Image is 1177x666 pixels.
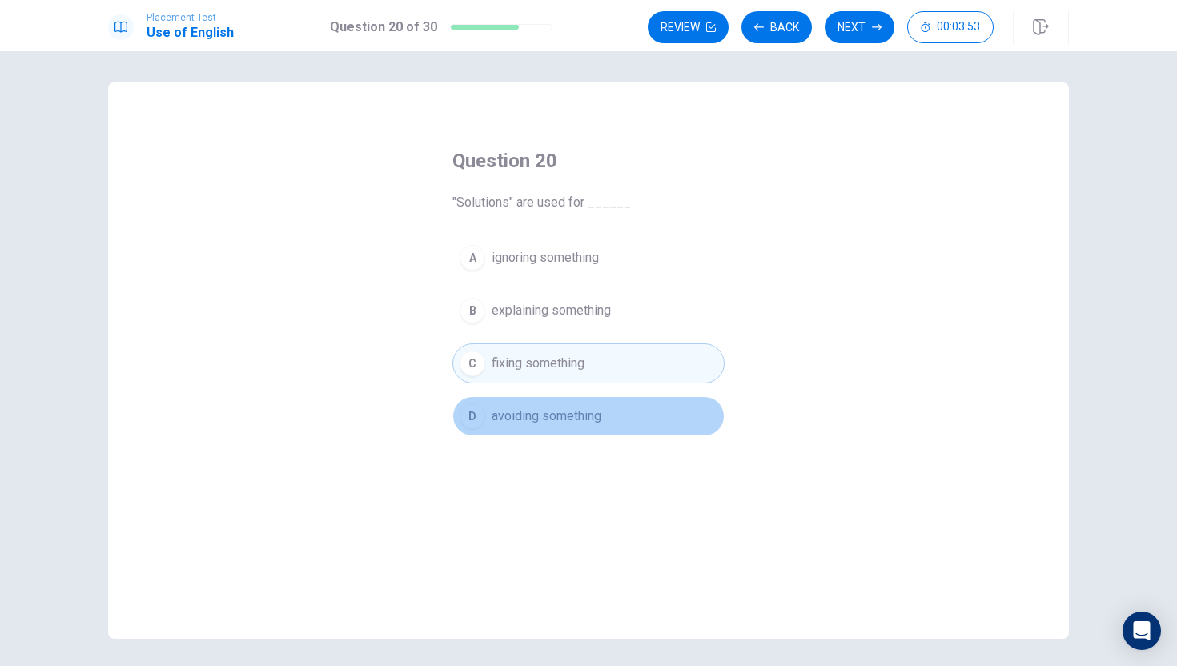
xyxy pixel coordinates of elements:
[492,301,611,320] span: explaining something
[1123,612,1161,650] div: Open Intercom Messenger
[937,21,980,34] span: 00:03:53
[460,245,485,271] div: A
[452,148,725,174] h4: Question 20
[452,193,725,212] span: "Solutions" are used for ______
[452,238,725,278] button: Aignoring something
[460,298,485,323] div: B
[460,403,485,429] div: D
[492,248,599,267] span: ignoring something
[452,291,725,331] button: Bexplaining something
[825,11,894,43] button: Next
[492,407,601,426] span: avoiding something
[452,396,725,436] button: Davoiding something
[330,18,437,37] h1: Question 20 of 30
[492,354,584,373] span: fixing something
[147,23,234,42] h1: Use of English
[648,11,729,43] button: Review
[452,343,725,383] button: Cfixing something
[460,351,485,376] div: C
[147,12,234,23] span: Placement Test
[741,11,812,43] button: Back
[907,11,994,43] button: 00:03:53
